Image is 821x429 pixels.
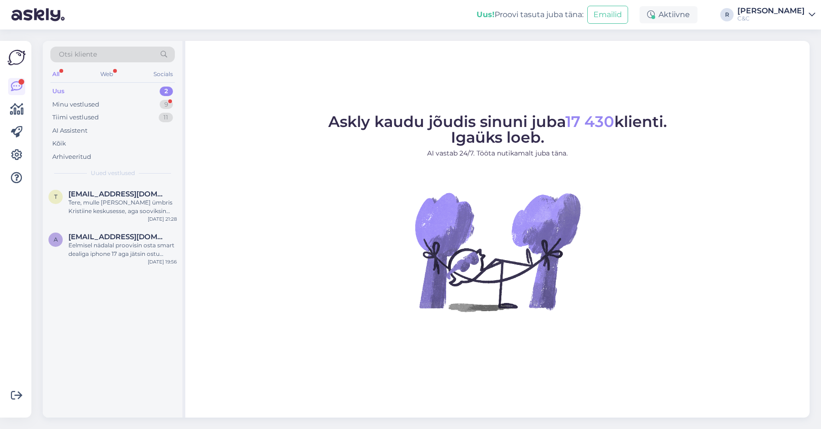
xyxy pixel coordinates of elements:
div: Arhiveeritud [52,152,91,162]
div: Minu vestlused [52,100,99,109]
div: 11 [159,113,173,122]
span: Askly kaudu jõudis sinuni juba klienti. Igaüks loeb. [328,112,667,146]
div: Kõik [52,139,66,148]
div: 9 [160,100,173,109]
div: Tere, mulle [PERSON_NAME] ümbris Kristiine keskusesse, aga sooviksin ümbris musta värvi. Kas saab... [68,198,177,215]
span: Uued vestlused [91,169,135,177]
div: All [50,68,61,80]
div: Eelmisel nädalal proovisin osta smart dealiga iphone 17 aga jätsin ostu pooleli. Nüüd aga sooviks... [68,241,177,258]
div: R [720,8,734,21]
div: 2 [160,87,173,96]
div: Uus [52,87,65,96]
span: Tima.petrovichev@gmail.com [68,190,167,198]
span: arviluts1@gmail.com [68,233,167,241]
div: Aktiivne [640,6,697,23]
span: a [54,236,58,243]
div: [DATE] 19:56 [148,258,177,265]
div: AI Assistent [52,126,87,136]
div: Tiimi vestlused [52,113,99,122]
b: Uus! [477,10,495,19]
div: [DATE] 21:28 [148,215,177,223]
img: Askly Logo [8,49,26,67]
div: Proovi tasuta juba täna: [477,9,583,20]
div: [PERSON_NAME] [737,7,805,15]
button: Emailid [587,6,628,24]
img: No Chat active [412,166,583,337]
div: Socials [152,68,175,80]
span: Otsi kliente [59,49,97,59]
span: T [54,193,57,200]
p: AI vastab 24/7. Tööta nutikamalt juba täna. [328,148,667,158]
span: 17 430 [565,112,614,131]
div: Web [98,68,115,80]
div: C&C [737,15,805,22]
a: [PERSON_NAME]C&C [737,7,815,22]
